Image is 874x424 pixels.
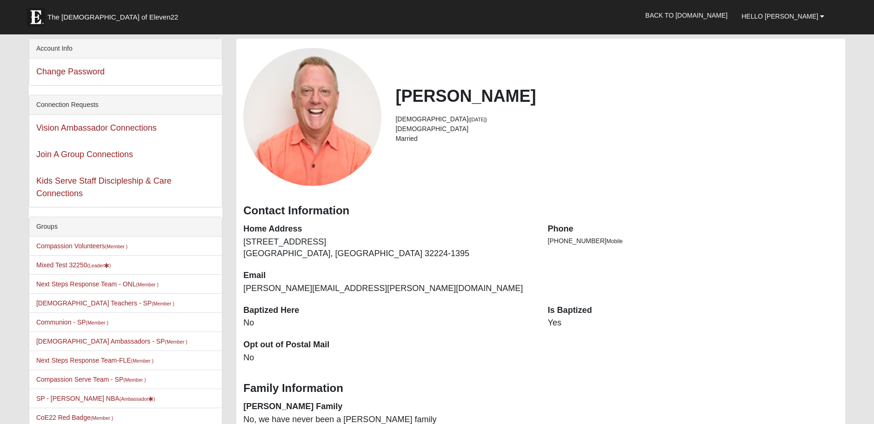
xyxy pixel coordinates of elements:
small: (Member ) [136,282,158,287]
div: Connection Requests [29,95,222,115]
dt: [PERSON_NAME] Family [243,401,534,413]
a: Join A Group Connections [36,150,133,159]
a: Mixed Test 32250(Leader) [36,261,111,269]
dd: No [243,317,534,329]
h3: Contact Information [243,204,838,218]
a: SP - [PERSON_NAME] NBA(Ambassador) [36,395,155,402]
a: [DEMOGRAPHIC_DATA] Teachers - SP(Member ) [36,299,174,307]
h2: [PERSON_NAME] [395,86,838,106]
small: (Member ) [105,244,127,249]
li: [DEMOGRAPHIC_DATA] [395,124,838,134]
h3: Family Information [243,382,838,395]
a: Compassion Volunteers(Member ) [36,242,127,250]
dt: Email [243,270,534,282]
small: ([DATE]) [468,117,487,122]
a: Change Password [36,67,105,76]
dt: Baptized Here [243,305,534,317]
a: Next Steps Response Team-FLE(Member ) [36,357,153,364]
dt: Is Baptized [548,305,838,317]
small: (Member ) [123,377,146,383]
small: (Member ) [86,320,108,325]
a: View Fullsize Photo [243,48,381,186]
a: Hello [PERSON_NAME] [734,5,831,28]
li: Married [395,134,838,144]
dd: Yes [548,317,838,329]
a: Vision Ambassador Connections [36,123,157,132]
div: Account Info [29,39,222,59]
li: [PHONE_NUMBER] [548,236,838,246]
a: Kids Serve Staff Discipleship & Care Connections [36,176,172,198]
dt: Home Address [243,223,534,235]
a: Back to [DOMAIN_NAME] [638,4,734,27]
a: Communion - SP(Member ) [36,318,108,326]
span: Hello [PERSON_NAME] [741,13,818,20]
a: Next Steps Response Team - ONL(Member ) [36,280,159,288]
small: (Ambassador ) [120,396,155,402]
li: [DEMOGRAPHIC_DATA] [395,114,838,124]
dd: No [243,352,534,364]
a: The [DEMOGRAPHIC_DATA] of Eleven22 [22,3,208,26]
dt: Phone [548,223,838,235]
small: (Leader ) [87,263,111,268]
small: (Member ) [131,358,153,364]
a: [DEMOGRAPHIC_DATA] Ambassadors - SP(Member ) [36,338,187,345]
dd: [STREET_ADDRESS] [GEOGRAPHIC_DATA], [GEOGRAPHIC_DATA] 32224-1395 [243,236,534,260]
dt: Opt out of Postal Mail [243,339,534,351]
a: Compassion Serve Team - SP(Member ) [36,376,146,383]
dd: [PERSON_NAME][EMAIL_ADDRESS][PERSON_NAME][DOMAIN_NAME] [243,283,534,295]
img: Eleven22 logo [27,8,45,26]
small: (Member ) [165,339,187,344]
small: (Member ) [152,301,174,306]
span: The [DEMOGRAPHIC_DATA] of Eleven22 [47,13,178,22]
div: Groups [29,217,222,237]
span: Mobile [607,238,623,245]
